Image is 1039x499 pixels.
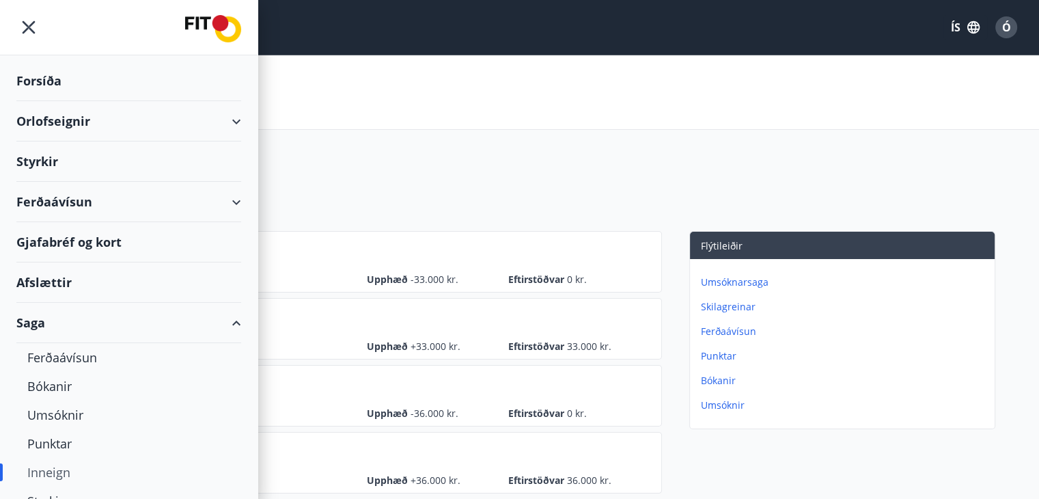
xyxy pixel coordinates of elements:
[16,303,241,343] div: Saga
[701,300,989,314] p: Skilagreinar
[701,325,989,338] p: Ferðaávísun
[27,372,230,401] div: Bókanir
[367,474,505,487] span: Upphæð
[701,239,743,252] span: Flýtileiðir
[411,273,458,286] span: -33.000 kr.
[16,222,241,262] div: Gjafabréf og kort
[411,474,460,487] span: +36.000 kr.
[508,407,647,420] span: Eftirstöðvar
[508,474,647,487] span: Eftirstöðvar
[567,407,587,420] span: 0 kr.
[567,273,587,286] span: 0 kr.
[367,273,505,286] span: Upphæð
[567,474,611,487] span: 36.000 kr.
[27,401,230,429] div: Umsóknir
[367,340,505,353] span: Upphæð
[411,407,458,420] span: -36.000 kr.
[567,340,611,353] span: 33.000 kr.
[411,340,460,353] span: +33.000 kr.
[701,349,989,363] p: Punktar
[701,374,989,388] p: Bókanir
[990,11,1023,44] button: Ó
[16,61,241,101] div: Forsíða
[27,458,230,487] div: Inneign
[16,182,241,222] div: Ferðaávísun
[508,340,647,353] span: Eftirstöðvar
[701,275,989,289] p: Umsóknarsaga
[27,343,230,372] div: Ferðaávísun
[367,407,505,420] span: Upphæð
[508,273,647,286] span: Eftirstöðvar
[16,262,241,303] div: Afslættir
[16,141,241,182] div: Styrkir
[701,399,989,412] p: Umsóknir
[27,429,230,458] div: Punktar
[1002,20,1011,35] span: Ó
[943,15,987,40] button: ÍS
[16,15,41,40] button: menu
[16,101,241,141] div: Orlofseignir
[185,15,241,42] img: union_logo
